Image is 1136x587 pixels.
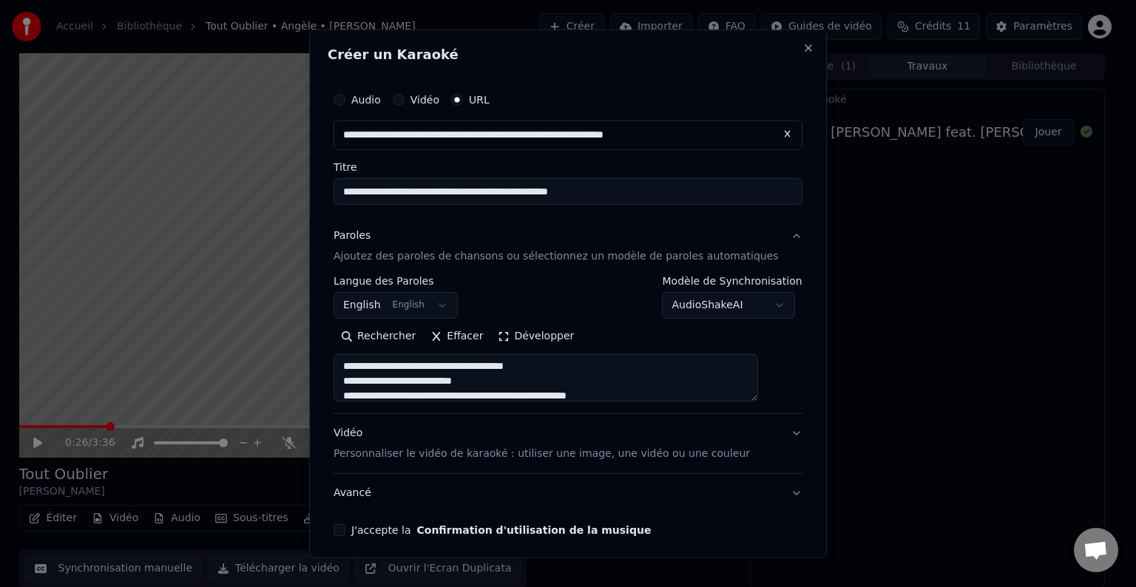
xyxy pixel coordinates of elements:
[334,162,802,172] label: Titre
[663,276,802,286] label: Modèle de Synchronisation
[410,95,439,105] label: Vidéo
[334,276,458,286] label: Langue des Paroles
[334,276,802,413] div: ParolesAjoutez des paroles de chansons ou sélectionnez un modèle de paroles automatiques
[334,228,371,243] div: Paroles
[334,217,802,276] button: ParolesAjoutez des paroles de chansons ou sélectionnez un modèle de paroles automatiques
[334,414,802,473] button: VidéoPersonnaliser le vidéo de karaoké : utiliser une image, une vidéo ou une couleur
[351,95,381,105] label: Audio
[469,95,490,105] label: URL
[334,426,750,461] div: Vidéo
[334,249,779,264] p: Ajoutez des paroles de chansons ou sélectionnez un modèle de paroles automatiques
[417,525,652,535] button: J'accepte la
[334,447,750,461] p: Personnaliser le vidéo de karaoké : utiliser une image, une vidéo ou une couleur
[334,474,802,512] button: Avancé
[351,525,651,535] label: J'accepte la
[423,325,490,348] button: Effacer
[334,325,423,348] button: Rechercher
[491,325,582,348] button: Développer
[328,48,808,61] h2: Créer un Karaoké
